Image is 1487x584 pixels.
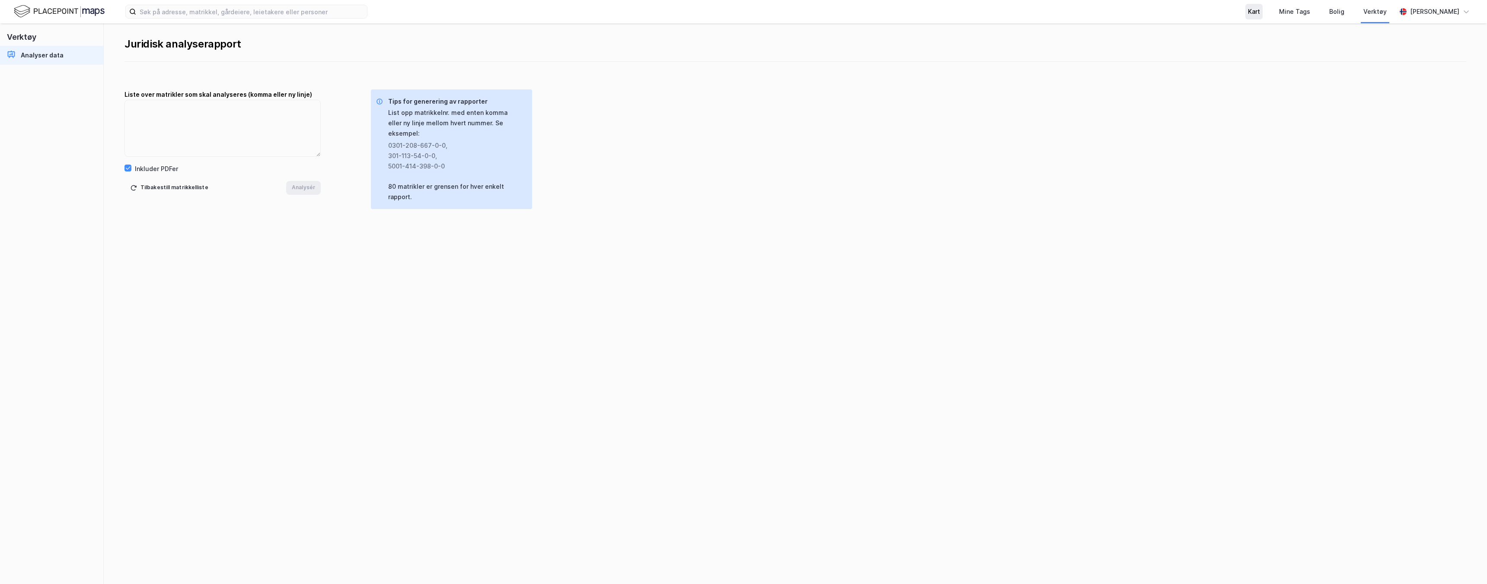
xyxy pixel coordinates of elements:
input: Søk på adresse, matrikkel, gårdeiere, leietakere eller personer [136,5,367,18]
div: Inkluder PDFer [135,164,178,174]
button: Tilbakestill matrikkelliste [124,181,214,195]
iframe: Chat Widget [1444,543,1487,584]
div: 5001-414-398-0-0 [388,161,518,171]
div: [PERSON_NAME] [1410,6,1459,17]
div: Mine Tags [1279,6,1310,17]
div: 0301-208-667-0-0 , [388,140,518,151]
div: Tips for generering av rapporter [388,96,525,107]
div: Juridisk analyserapport [124,37,1466,51]
div: Analyser data [21,50,64,60]
div: List opp matrikkelnr. med enten komma eller ny linje mellom hvert nummer. Se eksempel: 80 matrikl... [388,108,525,202]
div: Liste over matrikler som skal analyseres (komma eller ny linje) [124,89,321,100]
div: Verktøy [1363,6,1387,17]
div: Kart [1248,6,1260,17]
img: logo.f888ab2527a4732fd821a326f86c7f29.svg [14,4,105,19]
div: Bolig [1329,6,1344,17]
div: 301-113-54-0-0 , [388,151,518,161]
